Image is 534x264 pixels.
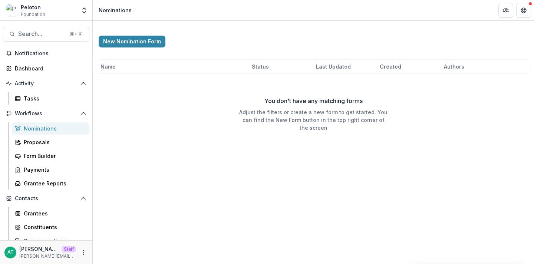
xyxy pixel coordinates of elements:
p: Adjust the filters or create a new form to get started. You can find the New Form button in the t... [239,108,388,132]
button: Notifications [3,47,89,59]
a: Dashboard [3,62,89,75]
span: Contacts [15,195,78,202]
button: Partners [498,3,513,18]
img: Peloton [6,4,18,16]
span: Activity [15,80,78,87]
p: You don't have any matching forms [264,96,363,105]
span: Created [380,63,401,70]
button: Open Activity [3,77,89,89]
a: Constituents [12,221,89,233]
p: [PERSON_NAME] [19,245,59,253]
span: Last Updated [316,63,351,70]
div: Anna Test [7,250,14,255]
div: Dashboard [15,65,83,72]
button: Open Contacts [3,192,89,204]
div: Constituents [24,223,83,231]
div: Nominations [24,125,83,132]
button: Open Workflows [3,108,89,119]
div: Grantee Reports [24,179,83,187]
span: Name [100,63,116,70]
div: Grantees [24,209,83,217]
p: [PERSON_NAME][EMAIL_ADDRESS][DOMAIN_NAME] [19,253,76,260]
a: Communications [12,235,89,247]
div: Form Builder [24,152,83,160]
button: New Nomination Form [99,36,165,47]
a: Proposals [12,136,89,148]
span: Search... [18,30,65,37]
div: Peloton [21,3,45,11]
span: Notifications [15,50,86,57]
div: Communications [24,237,83,245]
div: Tasks [24,95,83,102]
span: Workflows [15,110,78,117]
a: Nominations [12,122,89,135]
a: Grantee Reports [12,177,89,189]
div: Nominations [99,6,132,14]
div: Payments [24,166,83,174]
button: Search... [3,27,89,42]
a: Form Builder [12,150,89,162]
div: ⌘ + K [68,30,83,38]
span: Foundation [21,11,45,18]
button: Get Help [516,3,531,18]
button: Open entity switcher [79,3,89,18]
nav: breadcrumb [96,5,135,16]
a: Tasks [12,92,89,105]
button: More [79,248,88,257]
div: Proposals [24,138,83,146]
span: Authors [444,63,464,70]
a: Grantees [12,207,89,220]
span: Status [252,63,269,70]
p: Staff [62,246,76,253]
a: Payments [12,164,89,176]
